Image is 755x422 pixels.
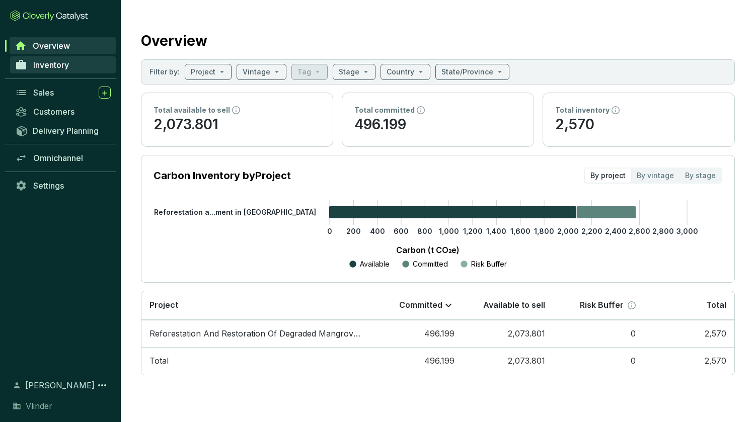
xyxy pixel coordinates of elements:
p: Committed [399,300,442,311]
p: Committed [413,259,448,269]
td: Reforestation And Restoration Of Degraded Mangrove Lands, Sustainable Liveliehood And Community D... [141,320,372,348]
tspan: 400 [370,227,385,235]
tspan: 1,200 [463,227,483,235]
a: Overview [10,37,116,54]
tspan: 200 [346,227,361,235]
tspan: 1,400 [486,227,506,235]
tspan: 3,000 [676,227,698,235]
tspan: 1,800 [534,227,554,235]
a: Delivery Planning [10,122,116,139]
td: Total [141,347,372,375]
tspan: 600 [394,227,409,235]
div: By vintage [631,168,679,183]
td: 0 [553,347,644,375]
p: Carbon Inventory by Project [154,168,291,183]
p: 2,073.801 [154,115,321,134]
tspan: 1,000 [439,227,459,235]
span: Overview [33,41,70,51]
td: 0 [553,320,644,348]
p: 496.199 [354,115,521,134]
a: Sales [10,84,116,101]
th: Project [141,291,372,320]
td: 2,570 [644,347,734,375]
p: Total committed [354,105,415,115]
td: 496.199 [372,320,463,348]
tspan: 0 [327,227,332,235]
th: Total [644,291,734,320]
tspan: 2,600 [629,227,650,235]
p: 2,570 [555,115,722,134]
span: Settings [33,181,64,191]
span: [PERSON_NAME] [25,379,95,391]
div: segmented control [584,167,722,184]
p: Risk Buffer [580,300,624,311]
tspan: 1,600 [510,227,531,235]
a: Settings [10,177,116,194]
p: Tag [297,67,311,77]
span: Vlinder [26,400,52,412]
tspan: 2,400 [605,227,627,235]
span: Sales [33,88,54,98]
span: Omnichannel [33,153,83,163]
h2: Overview [141,30,207,51]
td: 496.199 [372,347,463,375]
span: Inventory [33,60,69,70]
th: Available to sell [463,291,553,320]
a: Customers [10,103,116,120]
td: 2,073.801 [463,320,553,348]
a: Omnichannel [10,149,116,166]
td: 2,570 [644,320,734,348]
div: By project [585,168,631,183]
p: Total inventory [555,105,610,115]
tspan: 2,000 [557,227,579,235]
tspan: Reforestation a...ment in [GEOGRAPHIC_DATA] [154,208,316,216]
p: Filter by: [149,67,180,77]
span: Delivery Planning [33,126,99,136]
tspan: 2,200 [581,227,602,235]
td: 2,073.801 [463,347,553,375]
span: Customers [33,107,74,117]
a: Inventory [10,56,116,73]
tspan: 800 [417,227,432,235]
p: Risk Buffer [471,259,507,269]
p: Available [360,259,390,269]
tspan: 2,800 [652,227,674,235]
div: By stage [679,168,721,183]
p: Carbon (t CO₂e) [169,244,687,256]
p: Total available to sell [154,105,230,115]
